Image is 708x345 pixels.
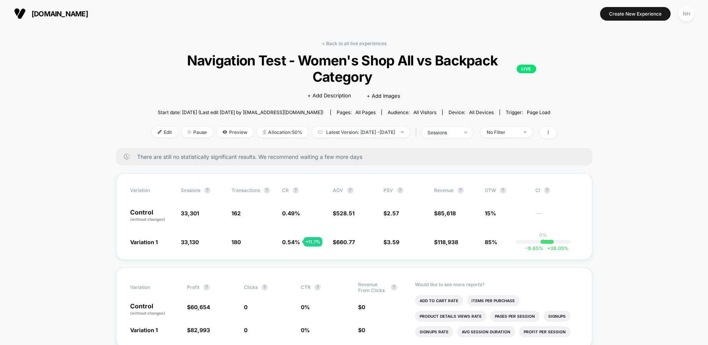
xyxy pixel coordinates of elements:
li: Product Details Views Rate [415,311,486,322]
img: calendar [318,130,322,134]
span: Preview [217,127,253,137]
li: Signups Rate [415,326,453,337]
span: $ [383,239,399,245]
button: ? [500,187,506,194]
button: ? [261,284,268,290]
span: There are still no statistically significant results. We recommend waiting a few more days [137,153,577,160]
span: 60,654 [191,304,210,310]
p: LIVE [517,65,536,73]
img: end [524,131,526,133]
span: 85% [485,239,497,245]
span: -9.65 % [526,245,543,251]
span: Clicks [244,284,258,290]
span: All Visitors [413,109,436,115]
span: Variation [130,187,173,194]
button: ? [397,187,403,194]
span: Edit [152,127,178,137]
span: 180 [231,239,241,245]
span: 38.05 % [543,245,569,251]
div: + 11.7 % [304,237,322,246]
span: 82,993 [191,327,210,333]
li: Profit Per Session [519,326,570,337]
span: + [547,245,550,251]
span: (without changes) [130,217,165,222]
img: end [464,132,467,133]
div: No Filter [487,129,518,135]
span: 0 % [301,327,310,333]
span: all devices [469,109,494,115]
span: (without changes) [130,311,165,315]
span: 33,301 [181,210,199,217]
span: Start date: [DATE] (Last edit [DATE] by [EMAIL_ADDRESS][DOMAIN_NAME]) [158,109,323,115]
span: Allocation: 50% [257,127,308,137]
div: NH [679,6,694,21]
span: Variation [130,282,173,293]
span: 0 [244,304,247,310]
button: ? [457,187,464,194]
span: $ [187,304,210,310]
span: Latest Version: [DATE] - [DATE] [312,127,410,137]
button: ? [314,284,321,290]
img: Visually logo [14,8,26,19]
span: PSV [383,187,393,193]
div: Audience: [388,109,436,115]
span: Variation 1 [130,239,158,245]
p: Control [130,303,179,316]
button: ? [203,284,210,290]
span: $ [434,210,456,217]
span: + Add Images [367,93,400,99]
span: 528.51 [336,210,355,217]
p: 0% [539,232,547,238]
button: ? [293,187,299,194]
span: --- [535,211,578,222]
span: AOV [333,187,343,193]
span: 85,618 [438,210,456,217]
li: Pages Per Session [490,311,540,322]
span: 3.59 [387,239,399,245]
span: $ [358,327,365,333]
button: ? [204,187,210,194]
span: Profit [187,284,200,290]
span: 0.54 % [282,239,300,245]
p: Would like to see more reports? [415,282,578,287]
span: | [413,127,422,138]
span: CI [535,187,578,194]
span: [DOMAIN_NAME] [32,10,88,18]
span: Navigation Test - Women's Shop All vs Backpack Category [172,52,536,85]
div: Pages: [337,109,376,115]
img: rebalance [263,130,266,134]
span: Revenue From Clicks [358,282,387,293]
span: Page Load [527,109,550,115]
span: CTR [301,284,311,290]
button: Create New Experience [600,7,671,21]
span: 0 [362,327,365,333]
button: ? [544,187,550,194]
img: end [401,131,404,133]
span: 162 [231,210,241,217]
span: 118,938 [438,239,458,245]
span: Pause [182,127,213,137]
span: Transactions [231,187,260,193]
span: OTW [485,187,528,194]
span: CR [282,187,289,193]
span: $ [333,239,355,245]
span: 33,130 [181,239,199,245]
button: ? [347,187,353,194]
span: $ [333,210,355,217]
span: Variation 1 [130,327,158,333]
button: [DOMAIN_NAME] [12,7,90,20]
li: Signups [544,311,570,322]
span: Device: [442,109,500,115]
span: Sessions [181,187,200,193]
span: $ [358,304,365,310]
span: $ [383,210,399,217]
li: Items Per Purchase [467,295,519,306]
button: NH [676,6,696,22]
span: $ [187,327,210,333]
button: ? [391,284,397,290]
img: edit [158,130,162,134]
li: Add To Cart Rate [415,295,463,306]
span: 660.77 [336,239,355,245]
a: < Back to all live experiences [322,40,387,46]
img: end [187,130,191,134]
